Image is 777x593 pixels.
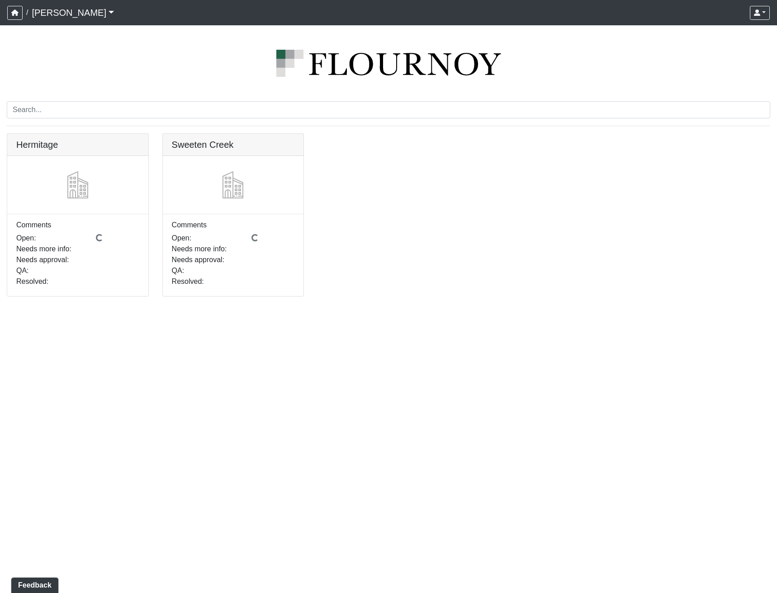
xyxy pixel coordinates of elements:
img: logo [7,50,770,77]
span: / [23,4,32,22]
iframe: Ybug feedback widget [7,575,60,593]
input: Search [7,101,770,118]
a: [PERSON_NAME] [32,4,114,22]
